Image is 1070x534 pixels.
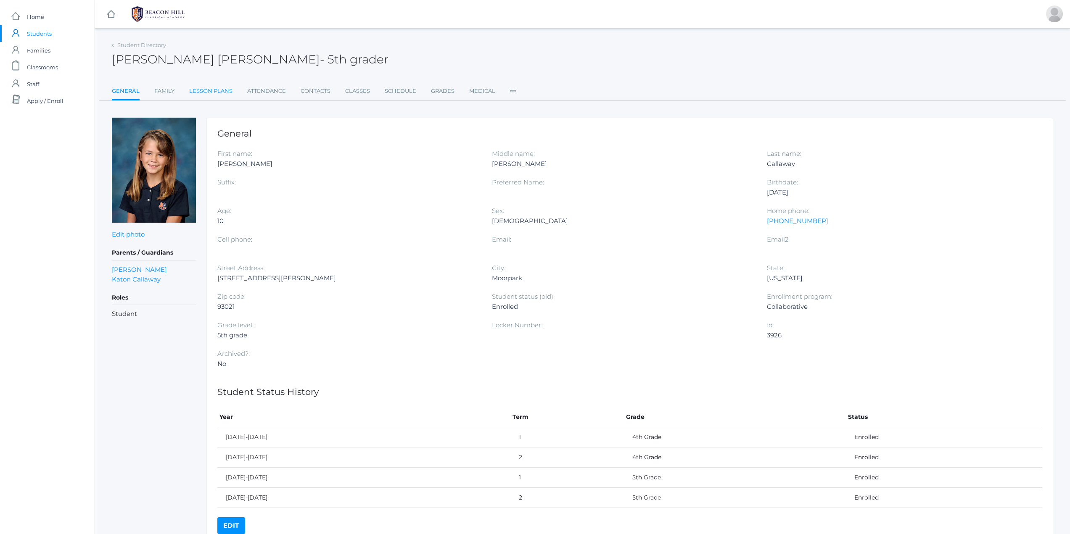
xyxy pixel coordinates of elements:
div: 10 [217,216,479,226]
span: Apply / Enroll [27,92,63,109]
label: Last name: [767,150,801,158]
label: Email: [492,235,511,243]
td: Enrolled [846,447,1042,467]
label: Birthdate: [767,178,798,186]
div: [STREET_ADDRESS][PERSON_NAME] [217,273,479,283]
h1: General [217,129,1042,138]
td: 4th Grade [624,427,846,447]
h2: [PERSON_NAME] [PERSON_NAME] [112,53,388,66]
span: Home [27,8,44,25]
div: [PERSON_NAME] [217,159,479,169]
span: - 5th grader [320,52,388,66]
td: 4th Grade [624,447,846,467]
label: Preferred Name: [492,178,544,186]
th: Status [846,407,1042,427]
label: Student status (old): [492,292,555,300]
h1: Student Status History [217,387,1042,397]
a: Katon Callaway [112,274,161,284]
h5: Parents / Guardians [112,246,196,260]
a: Schedule [385,83,416,100]
div: Enrolled [492,302,754,312]
a: Grades [431,83,454,100]
a: Edit photo [112,230,145,238]
label: Email2: [767,235,790,243]
label: Sex: [492,207,504,215]
div: 93021 [217,302,479,312]
label: Grade level: [217,321,254,329]
div: Moorpark [492,273,754,283]
a: [PERSON_NAME] [112,265,167,274]
th: Year [217,407,510,427]
div: No [217,359,479,369]
td: 2 [510,487,624,508]
div: [PERSON_NAME] [492,159,754,169]
label: Zip code: [217,292,246,300]
a: Family [154,83,174,100]
th: Grade [624,407,846,427]
td: [DATE]-[DATE] [217,487,510,508]
td: 5th Grade [624,467,846,487]
a: Edit [217,517,245,534]
div: Callaway [767,159,1029,169]
td: Enrolled [846,427,1042,447]
span: Students [27,25,52,42]
a: Contacts [301,83,330,100]
td: 2 [510,447,624,467]
div: 3926 [767,330,1029,340]
label: Enrollment program: [767,292,832,300]
a: Classes [345,83,370,100]
label: Home phone: [767,207,809,215]
div: [US_STATE] [767,273,1029,283]
td: Enrolled [846,487,1042,508]
label: City: [492,264,505,272]
label: First name: [217,150,252,158]
a: Student Directory [117,42,166,48]
span: Classrooms [27,59,58,76]
label: Age: [217,207,231,215]
div: Collaborative [767,302,1029,312]
label: Archived?: [217,350,250,358]
td: [DATE]-[DATE] [217,427,510,447]
div: Erin Callaway [1046,5,1063,22]
a: Medical [469,83,495,100]
a: Lesson Plans [189,83,232,100]
label: Locker Number: [492,321,542,329]
td: [DATE]-[DATE] [217,467,510,487]
li: Student [112,309,196,319]
span: Families [27,42,50,59]
label: Cell phone: [217,235,252,243]
div: [DEMOGRAPHIC_DATA] [492,216,754,226]
td: [DATE]-[DATE] [217,447,510,467]
a: General [112,83,140,101]
td: 5th Grade [624,487,846,508]
div: [DATE] [767,187,1029,197]
div: 5th grade [217,330,479,340]
img: Kennedy Callaway [112,118,196,223]
label: Id: [767,321,774,329]
label: Middle name: [492,150,535,158]
th: Term [510,407,624,427]
a: Attendance [247,83,286,100]
label: Street Address: [217,264,264,272]
label: Suffix: [217,178,236,186]
label: State: [767,264,785,272]
img: BHCALogos-05-308ed15e86a5a0abce9b8dd61676a3503ac9727e845dece92d48e8588c001991.png [127,4,190,25]
td: 1 [510,427,624,447]
a: [PHONE_NUMBER] [767,217,828,225]
h5: Roles [112,291,196,305]
td: 1 [510,467,624,487]
td: Enrolled [846,467,1042,487]
span: Staff [27,76,39,92]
